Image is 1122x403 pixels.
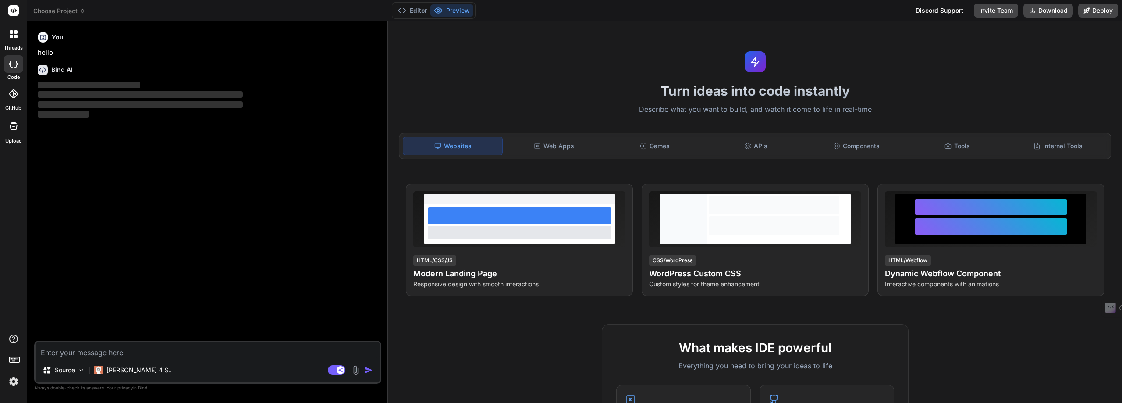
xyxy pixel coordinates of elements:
[649,267,861,280] h4: WordPress Custom CSS
[885,280,1097,289] p: Interactive components with animations
[413,267,625,280] h4: Modern Landing Page
[351,365,361,375] img: attachment
[7,74,20,81] label: code
[94,366,103,374] img: Claude 4 Sonnet
[974,4,1018,18] button: Invite Team
[107,366,172,374] p: [PERSON_NAME] 4 S..
[5,137,22,145] label: Upload
[885,267,1097,280] h4: Dynamic Webflow Component
[33,7,85,15] span: Choose Project
[605,137,704,155] div: Games
[38,111,89,118] span: ‌
[1078,4,1118,18] button: Deploy
[38,91,243,98] span: ‌
[394,83,1117,99] h1: Turn ideas into code instantly
[403,137,503,155] div: Websites
[413,255,456,266] div: HTML/CSS/JS
[807,137,906,155] div: Components
[38,82,140,88] span: ‌
[649,255,696,266] div: CSS/WordPress
[394,104,1117,115] p: Describe what you want to build, and watch it come to life in real-time
[5,104,21,112] label: GitHub
[4,44,23,52] label: threads
[430,4,473,17] button: Preview
[616,360,894,371] p: Everything you need to bring your ideas to life
[1023,4,1073,18] button: Download
[6,374,21,389] img: settings
[78,367,85,374] img: Pick Models
[51,65,73,74] h6: Bind AI
[910,4,969,18] div: Discord Support
[908,137,1007,155] div: Tools
[1008,137,1108,155] div: Internal Tools
[413,280,625,289] p: Responsive design with smooth interactions
[885,255,931,266] div: HTML/Webflow
[117,385,133,390] span: privacy
[616,339,894,357] h2: What makes IDE powerful
[649,280,861,289] p: Custom styles for theme enhancement
[38,101,243,108] span: ‌
[394,4,430,17] button: Editor
[55,366,75,374] p: Source
[52,33,64,42] h6: You
[38,48,380,58] p: hello
[706,137,805,155] div: APIs
[504,137,604,155] div: Web Apps
[364,366,373,374] img: icon
[34,384,381,392] p: Always double-check its answers. Your in Bind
